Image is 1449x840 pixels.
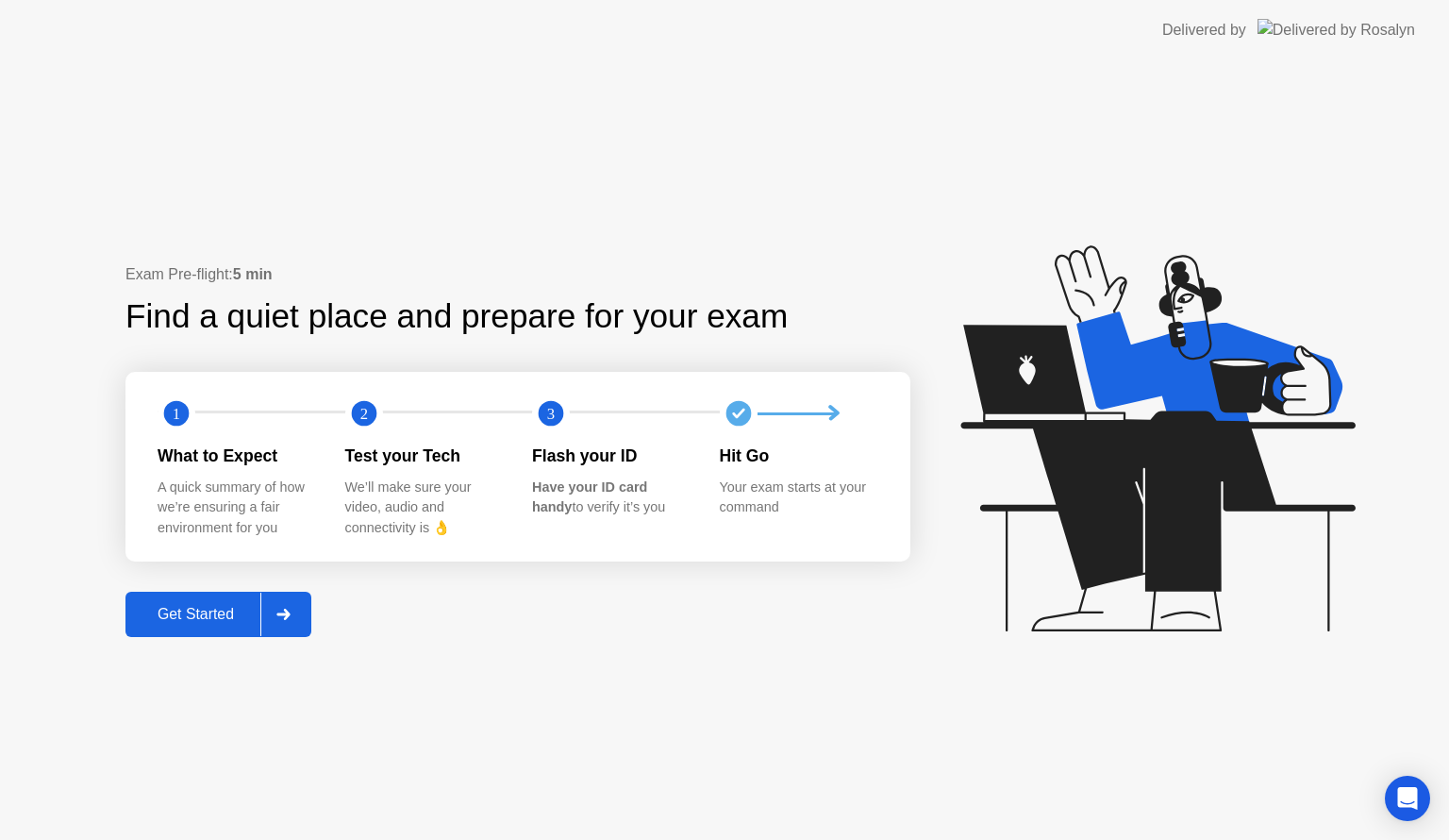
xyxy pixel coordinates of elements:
img: Delivered by Rosalyn [1257,19,1415,41]
b: Have your ID card handy [532,479,647,515]
b: 5 min [233,266,273,282]
text: 2 [359,405,367,423]
div: Flash your ID [532,444,690,468]
div: Get Started [131,606,260,623]
div: to verify it’s you [532,478,690,518]
div: Exam Pre-flight: [125,263,910,286]
div: What to Expect [158,444,315,468]
div: Delivered by [1162,19,1246,42]
div: Test your Tech [345,444,503,468]
text: 1 [173,405,180,423]
div: Your exam starts at your command [720,478,877,518]
div: Find a quiet place and prepare for your exam [125,292,791,342]
div: We’ll make sure your video, audio and connectivity is 👌 [345,478,503,539]
div: Hit Go [720,444,877,468]
div: Open Intercom Messenger [1385,776,1430,821]
button: Get Started [125,592,311,637]
div: A quick summary of how we’re ensuring a fair environment for you [158,478,315,539]
text: 3 [547,405,555,423]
